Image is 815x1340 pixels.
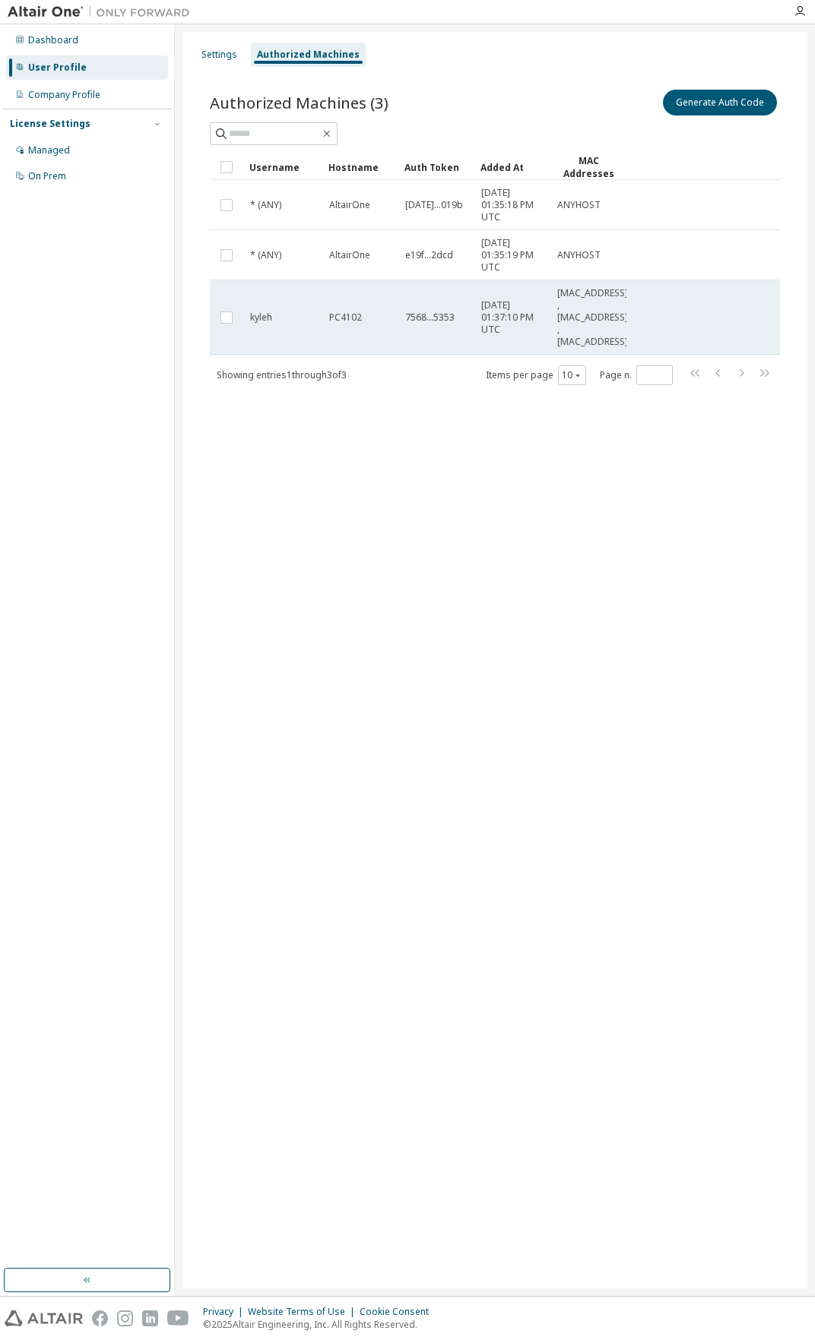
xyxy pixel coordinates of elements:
[328,155,392,179] div: Hostname
[486,365,586,385] span: Items per page
[217,368,347,381] span: Showing entries 1 through 3 of 3
[600,365,673,385] span: Page n.
[557,199,601,211] span: ANYHOST
[250,199,281,211] span: * (ANY)
[210,92,388,113] span: Authorized Machines (3)
[557,154,620,180] div: MAC Addresses
[117,1310,133,1326] img: instagram.svg
[28,170,66,182] div: On Prem
[481,187,544,223] span: [DATE] 01:35:18 PM UTC
[329,249,370,261] span: AltairOne
[481,237,544,273] span: [DATE] 01:35:19 PM UTC
[480,155,544,179] div: Added At
[28,89,100,101] div: Company Profile
[663,90,777,115] button: Generate Auth Code
[250,311,272,324] span: kyleh
[329,199,370,211] span: AltairOne
[557,287,628,348] span: [MAC_ADDRESS] , [MAC_ADDRESS] , [MAC_ADDRESS]
[481,299,544,336] span: [DATE] 01:37:10 PM UTC
[28,34,78,46] div: Dashboard
[28,144,70,156] div: Managed
[249,155,316,179] div: Username
[257,49,360,61] div: Authorized Machines
[167,1310,189,1326] img: youtube.svg
[203,1306,248,1318] div: Privacy
[250,249,281,261] span: * (ANY)
[8,5,198,20] img: Altair One
[248,1306,360,1318] div: Website Terms of Use
[142,1310,158,1326] img: linkedin.svg
[562,369,582,381] button: 10
[405,199,463,211] span: [DATE]...019b
[201,49,237,61] div: Settings
[557,249,601,261] span: ANYHOST
[92,1310,108,1326] img: facebook.svg
[404,155,468,179] div: Auth Token
[28,62,87,74] div: User Profile
[329,311,362,324] span: PC4102
[405,311,455,324] span: 7568...5353
[10,118,90,130] div: License Settings
[405,249,453,261] span: e19f...2dcd
[5,1310,83,1326] img: altair_logo.svg
[360,1306,438,1318] div: Cookie Consent
[203,1318,438,1331] p: © 2025 Altair Engineering, Inc. All Rights Reserved.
